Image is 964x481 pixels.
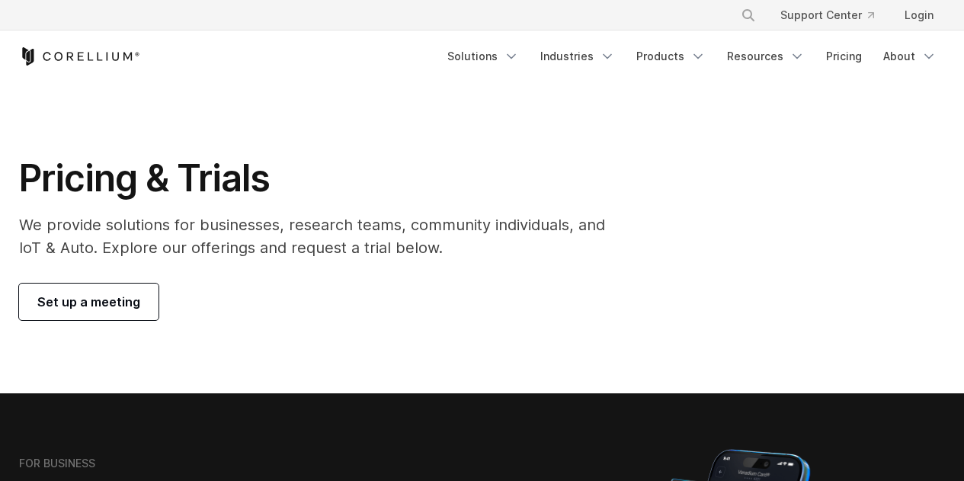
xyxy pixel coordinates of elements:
[874,43,946,70] a: About
[438,43,946,70] div: Navigation Menu
[19,47,140,66] a: Corellium Home
[768,2,886,29] a: Support Center
[735,2,762,29] button: Search
[438,43,528,70] a: Solutions
[37,293,140,311] span: Set up a meeting
[19,156,626,201] h1: Pricing & Trials
[892,2,946,29] a: Login
[718,43,814,70] a: Resources
[19,457,95,470] h6: FOR BUSINESS
[627,43,715,70] a: Products
[817,43,871,70] a: Pricing
[531,43,624,70] a: Industries
[19,284,159,320] a: Set up a meeting
[722,2,946,29] div: Navigation Menu
[19,213,626,259] p: We provide solutions for businesses, research teams, community individuals, and IoT & Auto. Explo...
